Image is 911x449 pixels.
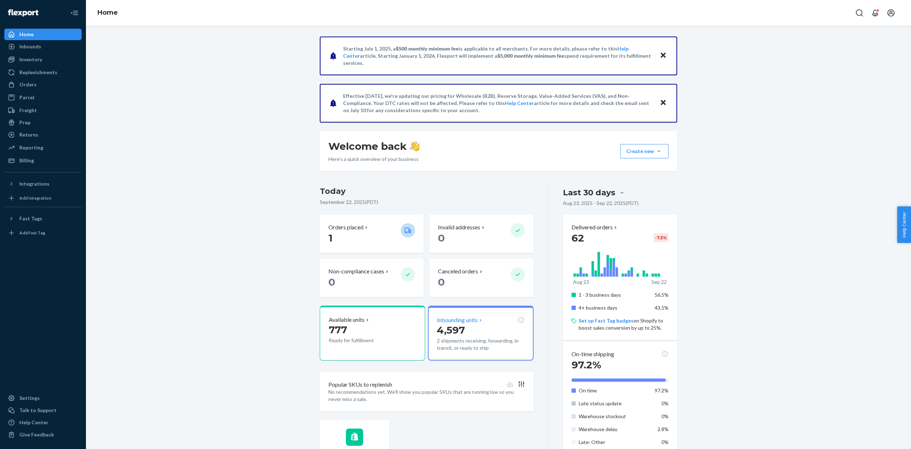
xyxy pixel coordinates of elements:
[505,100,534,106] a: Help Center
[4,105,82,116] a: Freight
[563,187,615,198] div: Last 30 days
[4,67,82,78] a: Replenishments
[329,337,395,344] p: Ready for fulfillment
[661,400,669,406] span: 0%
[4,92,82,103] a: Parcel
[4,429,82,440] button: Give Feedback
[438,276,445,288] span: 0
[579,291,649,298] p: 1 - 3 business days
[343,92,653,114] p: Effective [DATE], we're updating our pricing for Wholesale (B2B), Reserve Storage, Value-Added Se...
[4,79,82,90] a: Orders
[579,387,649,394] p: On time
[19,195,51,201] div: Add Integration
[655,387,669,393] span: 97.2%
[320,199,534,206] p: September 22, 2025 ( PDT )
[437,316,478,324] p: Inbounding units
[897,206,911,243] button: Help Center
[19,431,54,438] div: Give Feedback
[328,140,420,153] h1: Welcome back
[4,29,82,40] a: Home
[563,200,638,207] p: Aug 23, 2025 - Sep 22, 2025 ( PDT )
[661,413,669,419] span: 0%
[4,155,82,166] a: Billing
[328,156,420,163] p: Here’s a quick overview of your business
[4,129,82,140] a: Returns
[320,186,534,197] h3: Today
[4,41,82,52] a: Inbounds
[659,51,668,61] button: Close
[579,317,633,324] a: Set up Fast Tag badges
[437,337,524,352] p: 2 shipments receiving, forwarding, in transit, or ready to ship
[655,292,669,298] span: 56.5%
[328,232,333,244] span: 1
[19,69,57,76] div: Replenishments
[651,278,667,286] p: Sep 22
[572,223,618,231] button: Delivered orders
[572,359,601,371] span: 97.2%
[4,192,82,204] a: Add Integration
[19,43,41,50] div: Inbounds
[328,381,392,389] p: Popular SKUs to replenish
[428,306,533,360] button: Inbounding units4,5972 shipments receiving, forwarding, in transit, or ready to ship
[620,144,669,158] button: Create new
[19,56,42,63] div: Inventory
[320,306,425,360] button: Available units777Ready for fulfillment
[438,223,480,231] p: Invalid addresses
[868,6,882,20] button: Open notifications
[661,439,669,445] span: 0%
[19,395,40,402] div: Settings
[852,6,867,20] button: Open Search Box
[4,178,82,190] button: Integrations
[92,3,124,23] ol: breadcrumbs
[320,215,424,253] button: Orders placed 1
[438,267,478,276] p: Canceled orders
[4,392,82,404] a: Settings
[429,259,533,297] button: Canceled orders 0
[19,144,43,151] div: Reporting
[429,215,533,253] button: Invalid addresses 0
[19,157,34,164] div: Billing
[572,232,584,244] span: 62
[19,31,34,38] div: Home
[97,9,118,16] a: Home
[438,232,445,244] span: 0
[579,439,649,446] p: Late: Other
[579,426,649,433] p: Warehouse delay
[19,81,37,88] div: Orders
[320,259,424,297] button: Non-compliance cases 0
[884,6,898,20] button: Open account menu
[655,305,669,311] span: 43.5%
[579,413,649,420] p: Warehouse stockout
[659,98,668,108] button: Close
[19,215,42,222] div: Fast Tags
[19,119,30,126] div: Prep
[4,213,82,224] button: Fast Tags
[4,117,82,128] a: Prep
[328,223,363,231] p: Orders placed
[328,276,335,288] span: 0
[579,400,649,407] p: Late status update
[328,388,525,403] p: No recommendations yet. We’ll show you popular SKUs that are running low so you never miss a sale.
[19,94,34,101] div: Parcel
[4,142,82,153] a: Reporting
[19,107,37,114] div: Freight
[573,278,589,286] p: Aug 23
[19,230,45,236] div: Add Fast Tag
[19,131,38,138] div: Returns
[19,407,57,414] div: Talk to Support
[579,317,669,331] p: on Shopify to boost sales conversion by up to 25%.
[657,426,669,432] span: 2.8%
[4,54,82,65] a: Inventory
[329,316,365,324] p: Available units
[4,227,82,239] a: Add Fast Tag
[19,180,49,187] div: Integrations
[328,267,384,276] p: Non-compliance cases
[19,419,48,426] div: Help Center
[4,405,82,416] a: Talk to Support
[572,350,614,358] p: On-time shipping
[579,304,649,311] p: 4+ business days
[4,417,82,428] a: Help Center
[410,141,420,151] img: hand-wave emoji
